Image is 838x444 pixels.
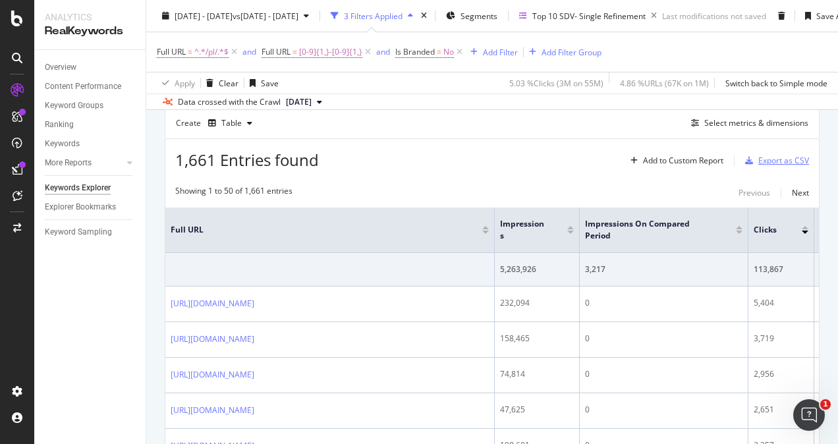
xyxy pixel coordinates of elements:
[643,157,723,165] div: Add to Custom Report
[293,46,297,57] span: =
[242,46,256,57] div: and
[188,46,192,57] span: =
[194,43,229,61] span: ^.*/pl/.*$
[325,5,418,26] button: 3 Filters Applied
[286,96,312,108] span: 2025 Jul. 26th
[720,72,827,94] button: Switch back to Simple mode
[244,72,279,94] button: Save
[500,297,574,309] div: 232,094
[500,218,547,242] span: Impressions
[483,46,518,57] div: Add Filter
[175,185,293,201] div: Showing 1 to 50 of 1,661 entries
[45,80,136,94] a: Content Performance
[754,297,808,309] div: 5,404
[585,333,742,345] div: 0
[45,200,116,214] div: Explorer Bookmarks
[500,264,574,275] div: 5,263,926
[754,404,808,416] div: 2,651
[376,46,390,57] div: and
[754,224,782,236] span: Clicks
[739,187,770,198] div: Previous
[262,46,291,57] span: Full URL
[45,156,92,170] div: More Reports
[157,46,186,57] span: Full URL
[585,297,742,309] div: 0
[45,80,121,94] div: Content Performance
[509,77,603,88] div: 5.03 % Clicks ( 3M on 55M )
[45,118,136,132] a: Ranking
[625,150,723,171] button: Add to Custom Report
[45,225,112,239] div: Keyword Sampling
[585,368,742,380] div: 0
[725,77,827,88] div: Switch back to Simple mode
[45,200,136,214] a: Explorer Bookmarks
[201,72,238,94] button: Clear
[792,185,809,201] button: Next
[45,181,111,195] div: Keywords Explorer
[171,297,254,310] a: [URL][DOMAIN_NAME]
[585,218,716,242] span: Impressions On Compared Period
[739,185,770,201] button: Previous
[441,5,503,26] button: Segments
[686,115,808,131] button: Select metrics & dimensions
[585,404,742,416] div: 0
[395,46,435,57] span: Is Branded
[704,117,808,128] div: Select metrics & dimensions
[203,113,258,134] button: Table
[157,72,195,94] button: Apply
[461,10,497,21] span: Segments
[171,333,254,346] a: [URL][DOMAIN_NAME]
[524,44,601,60] button: Add Filter Group
[585,264,742,275] div: 3,217
[500,333,574,345] div: 158,465
[465,44,518,60] button: Add Filter
[344,10,403,21] div: 3 Filters Applied
[299,43,362,61] span: [0-9]{1,}-[0-9]{1,}
[418,9,430,22] div: times
[500,404,574,416] div: 47,625
[500,368,574,380] div: 74,814
[176,113,258,134] div: Create
[45,137,80,151] div: Keywords
[793,399,825,431] iframe: Intercom live chat
[45,24,135,39] div: RealKeywords
[281,94,327,110] button: [DATE]
[178,96,281,108] div: Data crossed with the Crawl
[45,61,136,74] a: Overview
[437,46,441,57] span: =
[171,404,254,417] a: [URL][DOMAIN_NAME]
[754,368,808,380] div: 2,956
[45,11,135,24] div: Analytics
[221,119,242,127] div: Table
[45,99,136,113] a: Keyword Groups
[45,61,76,74] div: Overview
[532,10,646,21] div: Top 10 SDV- Single Refinement
[157,5,314,26] button: [DATE] - [DATE]vs[DATE] - [DATE]
[754,333,808,345] div: 3,719
[261,77,279,88] div: Save
[175,77,195,88] div: Apply
[820,399,831,410] span: 1
[175,10,233,21] span: [DATE] - [DATE]
[45,99,103,113] div: Keyword Groups
[219,77,238,88] div: Clear
[443,43,454,61] span: No
[233,10,298,21] span: vs [DATE] - [DATE]
[242,45,256,58] button: and
[45,181,136,195] a: Keywords Explorer
[514,5,662,26] button: Top 10 SDV- Single Refinement
[662,10,766,21] div: Last modifications not saved
[171,224,462,236] span: Full URL
[758,155,809,166] div: Export as CSV
[45,156,123,170] a: More Reports
[740,150,809,171] button: Export as CSV
[45,137,136,151] a: Keywords
[620,77,709,88] div: 4.86 % URLs ( 67K on 1M )
[171,368,254,381] a: [URL][DOMAIN_NAME]
[376,45,390,58] button: and
[754,264,808,275] div: 113,867
[792,187,809,198] div: Next
[45,225,136,239] a: Keyword Sampling
[175,149,319,171] span: 1,661 Entries found
[542,46,601,57] div: Add Filter Group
